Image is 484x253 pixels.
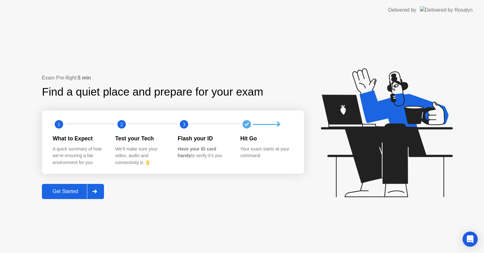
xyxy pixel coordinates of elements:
b: 5 min [78,75,91,80]
div: We’ll make sure your video, audio and connectivity is 👌 [115,146,168,166]
div: Flash your ID [178,134,230,143]
div: Get Started [44,189,87,194]
div: A quick summary of how we’re ensuring a fair environment for you [53,146,105,166]
div: What to Expect [53,134,105,143]
div: Your exam starts at your command [240,146,293,159]
div: Test your Tech [115,134,168,143]
text: 3 [183,121,185,127]
div: Find a quiet place and prepare for your exam [42,84,264,100]
text: 1 [58,121,60,127]
button: Get Started [42,184,104,199]
div: Delivered by [388,6,416,14]
div: Hit Go [240,134,293,143]
img: Delivered by Rosalyn [420,6,473,14]
div: to verify it’s you [178,146,230,159]
div: Open Intercom Messenger [463,232,478,247]
text: 2 [120,121,123,127]
div: Exam Pre-flight: [42,74,304,82]
b: Have your ID card handy [178,146,216,158]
